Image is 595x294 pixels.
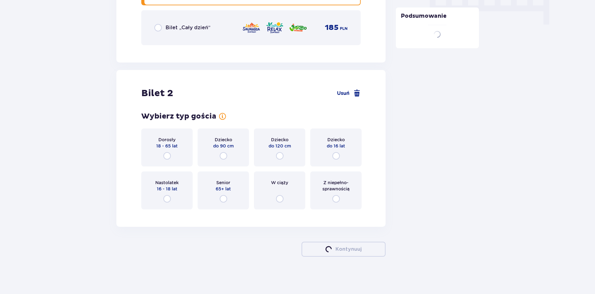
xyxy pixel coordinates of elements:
[155,180,179,186] p: Nastolatek
[337,90,349,97] span: Usuń
[265,21,284,34] img: zone logo
[324,245,333,254] img: loader
[158,137,176,143] p: Dorosły
[289,21,307,34] img: zone logo
[271,180,288,186] p: W ciąży
[141,87,173,99] p: Bilet 2
[166,24,210,31] p: Bilet „Cały dzień”
[325,23,339,32] p: 185
[340,26,348,31] p: PLN
[216,186,231,192] p: 65+ lat
[215,137,232,143] p: Dziecko
[141,112,216,121] p: Wybierz typ gościa
[156,143,178,149] p: 18 - 65 lat
[271,137,288,143] p: Dziecko
[337,90,361,97] a: Usuń
[432,29,443,40] img: loader
[269,143,291,149] p: do 120 cm
[335,246,362,253] p: Kontynuuj
[327,137,345,143] p: Dziecko
[157,186,177,192] p: 16 - 18 lat
[316,180,356,192] p: Z niepełno­sprawnością
[396,12,479,25] p: Podsumowanie
[216,180,230,186] p: Senior
[327,143,345,149] p: do 16 lat
[242,21,260,34] img: zone logo
[213,143,234,149] p: do 90 cm
[302,242,386,257] button: loaderKontynuuj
